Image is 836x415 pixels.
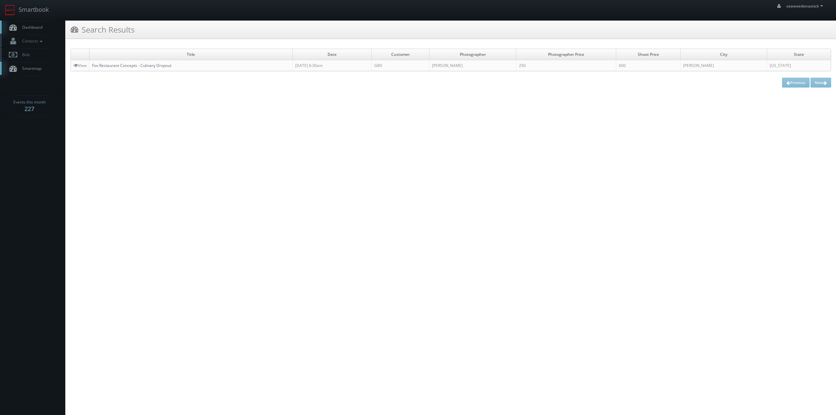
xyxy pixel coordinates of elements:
td: [US_STATE] [767,60,831,71]
td: [PERSON_NAME] [680,60,767,71]
td: Title [89,49,293,60]
td: Photographer Price [516,49,616,60]
span: seaweedonastick [786,3,825,9]
span: Smartmap [19,66,41,71]
td: City [680,49,767,60]
a: View [73,63,87,68]
td: Photographer [429,49,516,60]
span: Events this month [13,99,46,105]
td: [DATE] 6:30am [293,60,372,71]
td: 600 [616,60,680,71]
span: Dashboard [19,24,42,30]
td: Shoot Price [616,49,680,60]
strong: 227 [24,105,34,113]
h3: Search Results [71,24,135,35]
a: Fox Restaurant Concepts - Culinary Dropout [92,63,171,68]
td: [PERSON_NAME] [429,60,516,71]
span: Bids [19,52,30,57]
td: State [767,49,831,60]
td: Customer [372,49,429,60]
td: Date [293,49,372,60]
td: GBV [372,60,429,71]
td: 250 [516,60,616,71]
span: Contacts [19,38,44,44]
img: smartbook-logo.png [5,5,15,15]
